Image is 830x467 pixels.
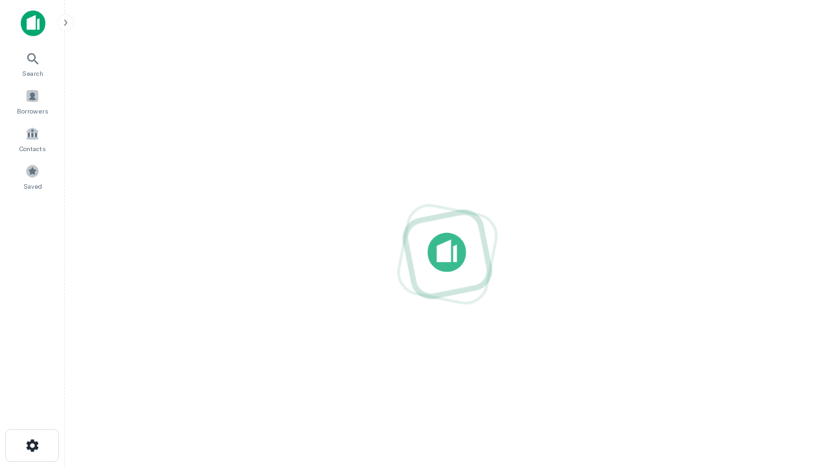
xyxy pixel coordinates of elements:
span: Contacts [19,143,45,154]
span: Saved [23,181,42,191]
a: Borrowers [4,84,61,119]
img: capitalize-icon.png [21,10,45,36]
a: Search [4,46,61,81]
span: Search [22,68,43,78]
a: Contacts [4,121,61,156]
span: Borrowers [17,106,48,116]
a: Saved [4,159,61,194]
iframe: Chat Widget [765,363,830,425]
